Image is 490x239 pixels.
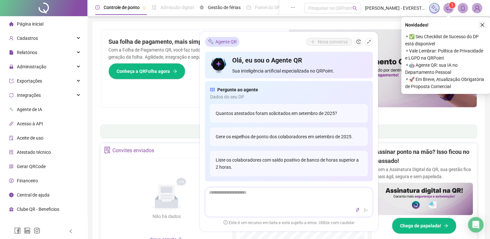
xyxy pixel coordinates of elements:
[208,38,214,45] img: sparkle-icon.fc2bf0ac1784a2077858766a79e2daf3.svg
[17,107,42,112] span: Agente de IA
[199,5,204,10] span: sun
[9,64,14,69] span: lock
[375,166,473,180] p: Com a Assinatura Digital da QR, sua gestão fica mais ágil, segura e sem papelada.
[9,121,14,126] span: api
[9,22,14,26] span: home
[34,227,40,234] span: instagram
[354,206,361,214] button: thunderbolt
[365,5,425,12] span: [PERSON_NAME] - EVERESTE TOPOGRAFIA E GEODESIA
[217,86,258,93] span: Pergunte ao agente
[17,64,46,69] span: Administração
[9,193,14,197] span: info-circle
[472,3,482,13] img: 95069
[17,150,51,155] span: Atestado técnico
[468,217,484,233] div: Open Intercom Messenger
[152,5,156,10] span: file-done
[375,183,473,215] img: banner%2F02c71560-61a6-44d4-94b9-c8ab97240462.png
[9,136,14,140] span: audit
[9,36,14,40] span: user-add
[117,68,170,75] span: Conheça a QRFolha agora
[17,36,38,41] span: Cadastros
[17,135,43,141] span: Aceite de uso
[24,227,30,234] span: linkedin
[405,47,486,62] span: ⚬ Vale Lembrar: Política de Privacidade e LGPD na QRPoint
[17,207,59,212] span: Clube QR - Beneficios
[9,178,14,183] span: dollar
[375,147,473,166] h2: Assinar ponto na mão? Isso ficou no passado!
[173,69,177,74] span: arrow-right
[205,37,239,47] div: Agente QR
[17,164,46,169] span: Gerar QRCode
[9,164,14,169] span: qrcode
[17,93,41,98] span: Integrações
[104,5,140,10] span: Controle de ponto
[223,220,228,224] span: exclamation-circle
[9,93,14,97] span: sync
[210,151,368,176] div: Liste os colaboradores com saldo positivo de banco de horas superior a 2 horas.
[17,50,37,55] span: Relatórios
[367,40,371,44] span: shrink
[108,37,281,46] h2: Sua folha de pagamento, mais simples do que nunca!
[208,5,241,10] span: Gestão de férias
[460,5,466,11] span: bell
[232,67,367,74] span: Sua inteligência artificial especializada no QRPoint.
[9,150,14,154] span: solution
[210,93,368,100] span: Dados do seu DP
[14,227,21,234] span: facebook
[223,220,354,226] span: Este é um recurso em beta e está sujeito a erros. Utilize com cautela!
[17,178,38,183] span: Financeiro
[352,6,357,11] span: search
[17,121,43,126] span: Acesso à API
[356,40,361,44] span: history
[405,33,486,47] span: ⚬ ✅ Seu Checklist de Sucesso do DP está disponível
[446,5,451,11] span: notification
[17,21,43,27] span: Página inicial
[210,104,368,122] div: Quantos atestados foram solicitados em setembro de 2025?
[210,56,227,74] img: icon
[405,21,428,28] span: Novidades !
[160,5,194,10] span: Admissão digital
[69,229,73,233] span: left
[137,213,196,220] div: Não há dados
[108,63,185,79] button: Conheça a QRFolha agora
[255,5,280,10] span: Painel do DP
[291,5,295,10] span: ellipsis
[355,208,360,212] span: thunderbolt
[112,145,154,156] div: Convites enviados
[246,5,251,10] span: dashboard
[142,6,146,10] span: pushpin
[451,3,453,7] span: 1
[95,5,100,10] span: clock-circle
[9,207,14,211] span: gift
[17,78,42,84] span: Exportações
[400,222,441,229] span: Chega de papelada!
[444,223,448,228] span: arrow-right
[104,147,111,154] span: solution
[392,218,456,234] button: Chega de papelada!
[362,206,370,214] button: send
[449,2,455,8] sup: 1
[289,29,477,107] img: banner%2F8d14a306-6205-4263-8e5b-06e9a85ad873.png
[210,86,215,93] span: read
[232,56,367,65] h4: Olá, eu sou o Agente QR
[405,76,486,90] span: ⚬ 🚀 Em Breve, Atualização Obrigatória de Proposta Comercial
[9,50,14,55] span: file
[480,23,484,27] span: close
[210,128,368,146] div: Gere os espelhos de ponto dos colaboradores em setembro de 2025.
[431,5,438,12] img: sparkle-icon.fc2bf0ac1784a2077858766a79e2daf3.svg
[405,62,486,76] span: ⚬ 🤖 Agente QR: sua IA no Departamento Pessoal
[17,192,50,198] span: Central de ajuda
[9,79,14,83] span: export
[306,38,352,46] button: Nova conversa
[108,46,281,61] p: Com a Folha de Pagamento QR, você faz tudo em um só lugar: da admissão à geração da folha. Agilid...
